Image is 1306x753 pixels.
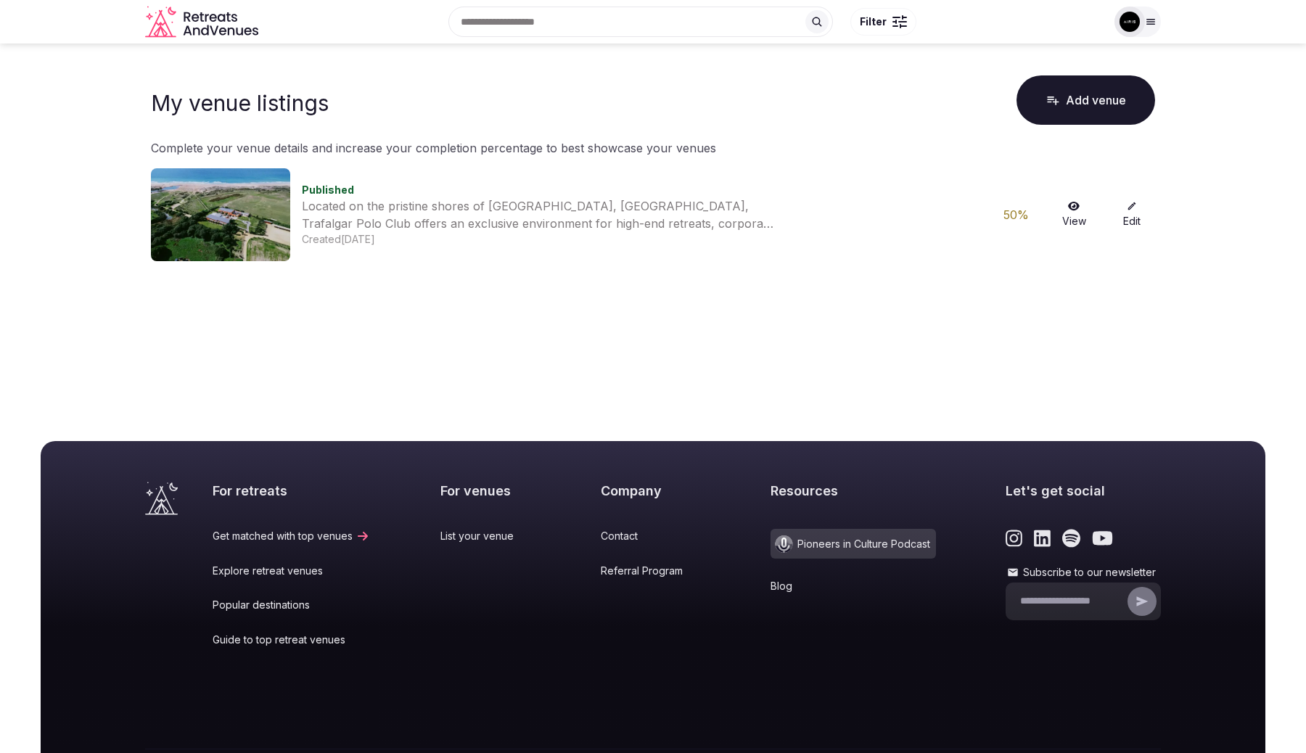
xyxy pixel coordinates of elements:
p: Complete your venue details and increase your completion percentage to best showcase your venues [151,139,1155,157]
h2: For retreats [213,482,370,500]
svg: Retreats and Venues company logo [145,6,261,38]
a: Edit [1109,201,1155,229]
h1: My venue listings [151,90,329,116]
button: Filter [850,8,916,36]
a: List your venue [440,529,531,543]
a: Link to the retreats and venues LinkedIn page [1034,529,1051,548]
img: Venue cover photo for null [151,168,290,261]
a: Referral Program [601,564,700,578]
a: Blog [771,579,936,593]
h2: Let's get social [1006,482,1161,500]
h2: Resources [771,482,936,500]
button: Add venue [1017,75,1155,125]
a: Contact [601,529,700,543]
a: Guide to top retreat venues [213,633,370,647]
h2: For venues [440,482,531,500]
a: Popular destinations [213,598,370,612]
div: Created [DATE] [302,232,981,247]
a: Link to the retreats and venues Instagram page [1006,529,1022,548]
h2: Company [601,482,700,500]
a: Visit the homepage [145,482,178,515]
a: Link to the retreats and venues Spotify page [1062,529,1080,548]
img: nachodlc28 [1120,12,1140,32]
span: Filter [860,15,887,29]
label: Subscribe to our newsletter [1006,565,1161,580]
a: Explore retreat venues [213,564,370,578]
a: Link to the retreats and venues Youtube page [1092,529,1113,548]
a: Visit the homepage [145,6,261,38]
span: Published [302,184,354,196]
a: Pioneers in Culture Podcast [771,529,936,559]
a: Get matched with top venues [213,529,370,543]
div: Located on the pristine shores of [GEOGRAPHIC_DATA], [GEOGRAPHIC_DATA], Trafalgar Polo Club offer... [302,197,773,232]
a: View [1051,201,1097,229]
div: 50 % [993,206,1039,223]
